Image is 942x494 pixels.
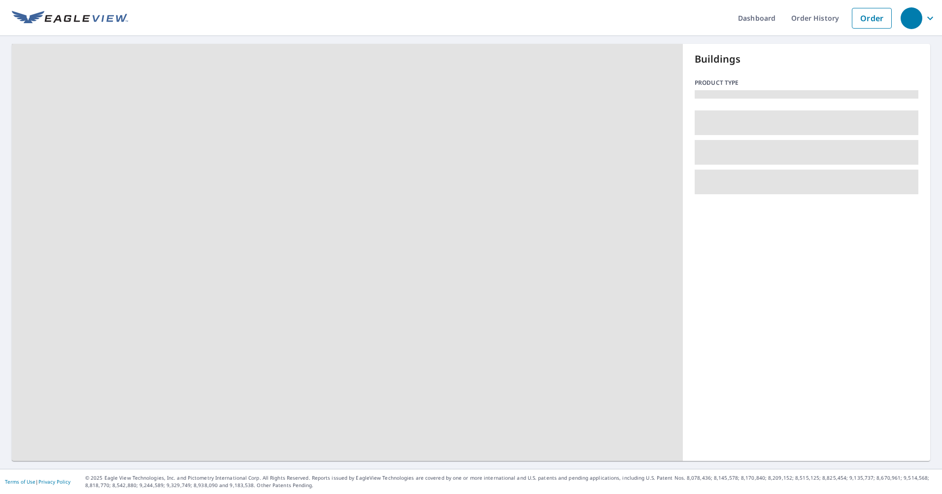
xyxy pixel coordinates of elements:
img: EV Logo [12,11,128,26]
p: © 2025 Eagle View Technologies, Inc. and Pictometry International Corp. All Rights Reserved. Repo... [85,474,937,489]
p: Buildings [695,52,918,67]
p: Product type [695,78,918,87]
p: | [5,479,70,485]
a: Terms of Use [5,478,35,485]
a: Order [852,8,892,29]
a: Privacy Policy [38,478,70,485]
